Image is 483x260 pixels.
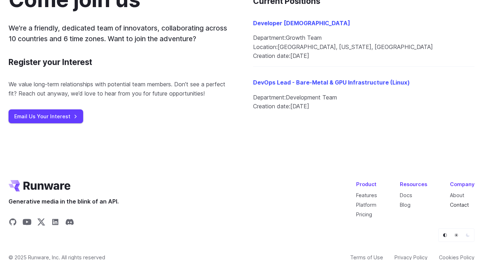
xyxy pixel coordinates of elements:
h3: Register your Interest [9,56,92,69]
div: Resources [400,180,427,188]
a: Features [356,192,377,198]
button: Dark [463,230,473,240]
a: Go to / [9,180,70,191]
a: Share on GitHub [9,218,17,228]
a: Blog [400,202,410,208]
span: Creation date: [253,103,290,110]
a: Share on LinkedIn [51,218,60,228]
ul: Theme selector [438,228,474,242]
span: Generative media in the blink of an API. [9,197,119,206]
li: [DATE] [253,102,475,111]
a: Pricing [356,211,372,217]
a: Docs [400,192,412,198]
a: Contact [450,202,469,208]
li: Growth Team [253,33,475,43]
a: Platform [356,202,376,208]
div: Product [356,180,377,188]
a: Share on X [37,218,45,228]
a: Email Us Your Interest [9,109,83,123]
a: Developer [DEMOGRAPHIC_DATA] [253,20,350,27]
li: [DATE] [253,52,475,61]
p: We value long-term relationships with potential team members. Don’t see a perfect fit? Reach out ... [9,80,230,98]
p: We’re a friendly, dedicated team of innovators, collaborating across 10 countries and 6 time zone... [9,23,230,44]
button: Default [440,230,450,240]
li: [GEOGRAPHIC_DATA], [US_STATE], [GEOGRAPHIC_DATA] [253,43,475,52]
a: DevOps Lead - Bare-Metal & GPU Infrastructure (Linux) [253,79,410,86]
li: Development Team [253,93,475,102]
span: Department: [253,34,286,41]
button: Light [451,230,461,240]
span: Creation date: [253,52,290,59]
a: Share on YouTube [23,218,31,228]
a: About [450,192,464,198]
span: Department: [253,94,286,101]
span: Location: [253,43,278,50]
a: Share on Discord [65,218,74,228]
div: Company [450,180,474,188]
